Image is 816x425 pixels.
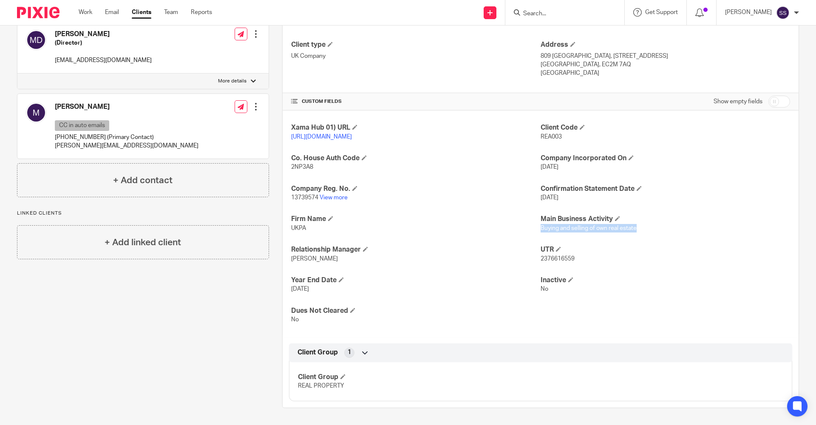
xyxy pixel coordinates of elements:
img: svg%3E [776,6,790,20]
span: 1 [348,348,351,357]
h5: (Director) [55,39,152,47]
span: REA003 [541,134,562,140]
span: Client Group [297,348,338,357]
h4: Company Incorporated On [541,154,790,163]
img: Pixie [17,7,59,18]
span: [DATE] [541,195,558,201]
span: [DATE] [541,164,558,170]
span: No [291,317,299,323]
h4: + Add linked client [105,236,181,249]
h4: Main Business Activity [541,215,790,224]
p: UK Company [291,52,541,60]
span: Buying and selling of own real estate [541,225,637,231]
span: [PERSON_NAME] [291,256,338,262]
h4: UTR [541,245,790,254]
h4: Company Reg. No. [291,184,541,193]
p: [GEOGRAPHIC_DATA] [541,69,790,77]
h4: [PERSON_NAME] [55,30,152,39]
span: UKPA [291,225,306,231]
span: Get Support [645,9,678,15]
img: svg%3E [26,102,46,123]
h4: CUSTOM FIELDS [291,98,541,105]
h4: Year End Date [291,276,541,285]
a: [URL][DOMAIN_NAME] [291,134,352,140]
h4: + Add contact [113,174,173,187]
h4: Client type [291,40,541,49]
p: [PHONE_NUMBER] (Primary Contact) [55,133,198,142]
h4: Dues Not Cleared [291,306,541,315]
h4: Client Code [541,123,790,132]
span: REAL PROPERTY [298,383,344,389]
a: Team [164,8,178,17]
a: Clients [132,8,151,17]
h4: Relationship Manager [291,245,541,254]
p: CC in auto emails [55,120,109,131]
a: Email [105,8,119,17]
span: 13739574 [291,195,318,201]
h4: Co. House Auth Code [291,154,541,163]
a: Reports [191,8,212,17]
input: Search [522,10,599,18]
h4: Xama Hub 01) URL [291,123,541,132]
h4: Inactive [541,276,790,285]
span: No [541,286,548,292]
a: View more [320,195,348,201]
p: 809 [GEOGRAPHIC_DATA], [STREET_ADDRESS] [541,52,790,60]
p: [PERSON_NAME][EMAIL_ADDRESS][DOMAIN_NAME] [55,142,198,150]
h4: Confirmation Statement Date [541,184,790,193]
p: [PERSON_NAME] [725,8,772,17]
span: 2NP3A8 [291,164,313,170]
span: [DATE] [291,286,309,292]
p: [EMAIL_ADDRESS][DOMAIN_NAME] [55,56,152,65]
p: [GEOGRAPHIC_DATA], EC2M 7AQ [541,60,790,69]
p: Linked clients [17,210,269,217]
h4: Client Group [298,373,541,382]
label: Show empty fields [714,97,762,106]
h4: Firm Name [291,215,541,224]
span: 2376616559 [541,256,575,262]
img: svg%3E [26,30,46,50]
h4: Address [541,40,790,49]
p: More details [218,78,246,85]
h4: [PERSON_NAME] [55,102,198,111]
a: Work [79,8,92,17]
